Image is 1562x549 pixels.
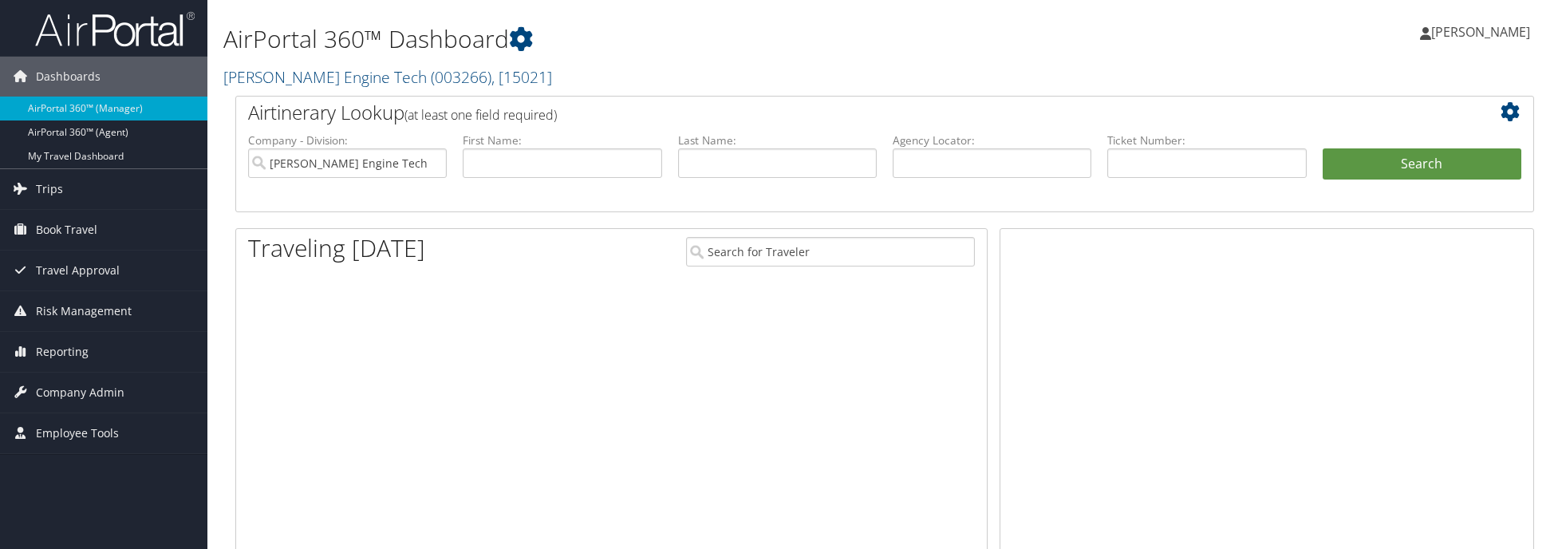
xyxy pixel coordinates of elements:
[491,66,552,88] span: , [ 15021 ]
[36,57,101,97] span: Dashboards
[223,22,1105,56] h1: AirPortal 360™ Dashboard
[404,106,557,124] span: (at least one field required)
[1323,148,1521,180] button: Search
[686,237,975,267] input: Search for Traveler
[1420,8,1546,56] a: [PERSON_NAME]
[36,332,89,372] span: Reporting
[223,66,552,88] a: [PERSON_NAME] Engine Tech
[36,169,63,209] span: Trips
[678,132,877,148] label: Last Name:
[1431,23,1530,41] span: [PERSON_NAME]
[248,99,1414,126] h2: Airtinerary Lookup
[36,413,119,453] span: Employee Tools
[463,132,661,148] label: First Name:
[36,373,124,413] span: Company Admin
[893,132,1091,148] label: Agency Locator:
[1107,132,1306,148] label: Ticket Number:
[36,251,120,290] span: Travel Approval
[36,210,97,250] span: Book Travel
[431,66,491,88] span: ( 003266 )
[36,291,132,331] span: Risk Management
[248,231,425,265] h1: Traveling [DATE]
[35,10,195,48] img: airportal-logo.png
[248,132,447,148] label: Company - Division:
